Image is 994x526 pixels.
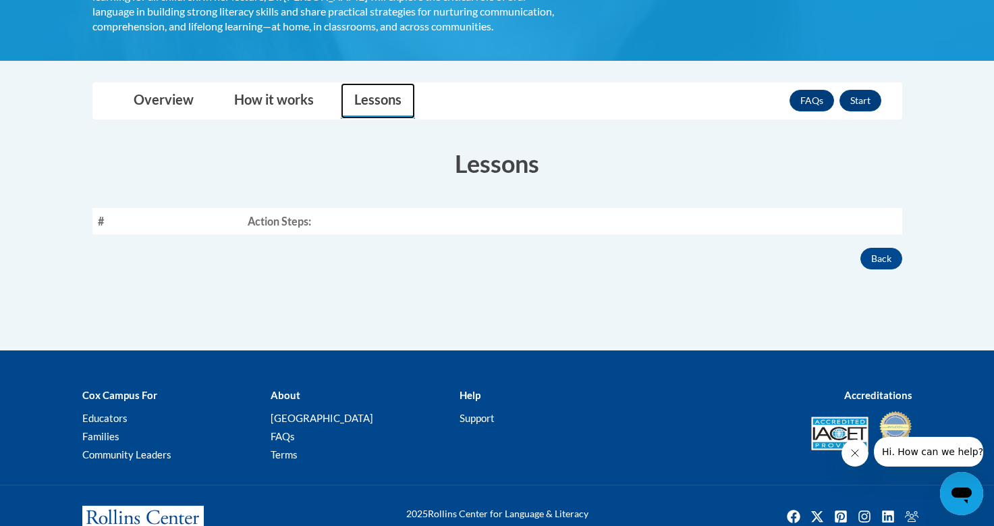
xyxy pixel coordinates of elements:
[460,412,495,424] a: Support
[860,248,902,269] button: Back
[790,90,834,111] a: FAQs
[406,508,428,519] span: 2025
[82,389,157,401] b: Cox Campus For
[460,389,480,401] b: Help
[221,83,327,119] a: How it works
[92,147,902,180] h3: Lessons
[82,448,171,461] a: Community Leaders
[841,440,868,467] iframe: Close message
[271,389,300,401] b: About
[341,83,415,119] a: Lessons
[242,208,902,234] th: Action Steps:
[839,90,881,111] button: Start
[92,208,242,234] th: #
[82,412,128,424] a: Educators
[844,389,912,401] b: Accreditations
[82,430,119,442] a: Families
[271,430,295,442] a: FAQs
[120,83,207,119] a: Overview
[874,437,983,467] iframe: Message from company
[879,410,912,457] img: IDA® Accredited
[271,412,373,424] a: [GEOGRAPHIC_DATA]
[940,472,983,515] iframe: Button to launch messaging window
[271,448,298,461] a: Terms
[811,417,868,450] img: Accredited IACET® Provider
